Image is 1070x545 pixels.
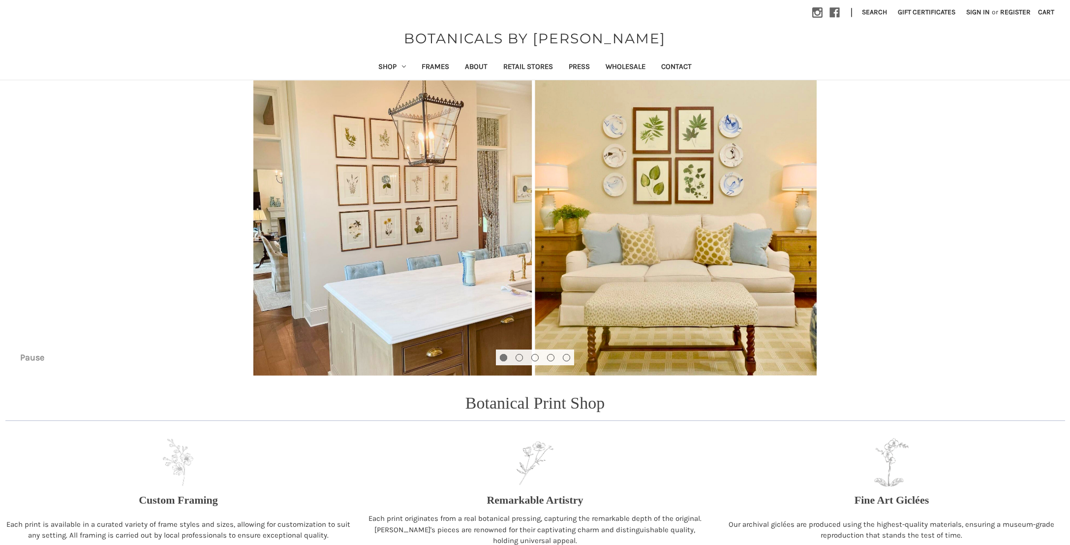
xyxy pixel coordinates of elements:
span: or [991,7,999,17]
span: Cart [1038,8,1054,16]
li: | [847,5,856,21]
a: Contact [653,56,700,80]
button: Go to slide 2 of 5 [516,354,523,361]
a: Retail Stores [495,56,561,80]
a: Press [561,56,598,80]
button: Pause carousel [12,350,52,365]
p: Our archival giclées are produced using the highest-quality materials, ensuring a museum-grade re... [718,519,1065,541]
a: Wholesale [598,56,653,80]
p: Botanical Print Shop [465,390,605,416]
button: Go to slide 4 of 5 [547,354,554,361]
a: Frames [414,56,457,80]
button: Go to slide 1 of 5, active [500,354,507,361]
p: Custom Framing [139,492,218,508]
p: Each print is available in a curated variety of frame styles and sizes, allowing for customizatio... [5,519,352,541]
p: Remarkable Artistry [487,492,583,508]
p: Fine Art Giclées [855,492,929,508]
a: Shop [370,56,414,80]
a: About [457,56,495,80]
a: BOTANICALS BY [PERSON_NAME] [399,28,671,49]
button: Go to slide 3 of 5 [531,354,539,361]
button: Go to slide 5 of 5 [563,354,570,361]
